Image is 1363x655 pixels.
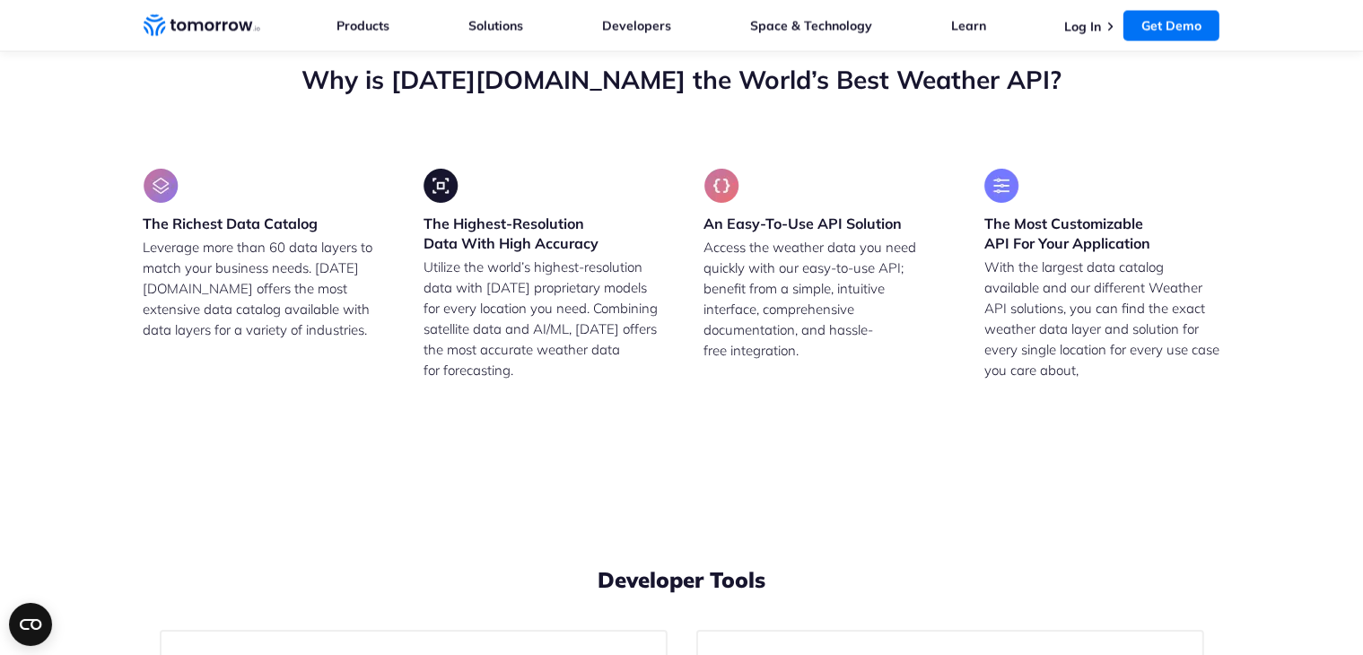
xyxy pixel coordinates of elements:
a: Space & Technology [750,18,872,34]
h3: The Most Customizable API For Your Application [984,214,1220,253]
a: Products [337,18,390,34]
a: Solutions [468,18,523,34]
p: Access the weather data you need quickly with our easy-to-use API; benefit from a simple, intuiti... [704,237,940,361]
a: Learn [951,18,986,34]
h3: The Highest-Resolution Data With High Accuracy [424,214,660,253]
p: Utilize the world’s highest-resolution data with [DATE] proprietary models for every location you... [424,257,660,422]
a: Home link [144,13,260,39]
a: Get Demo [1123,11,1219,41]
a: Log In [1064,19,1101,35]
h3: The Richest Data Catalog [144,214,319,233]
p: Leverage more than 60 data layers to match your business needs. [DATE][DOMAIN_NAME] offers the mo... [144,237,380,340]
p: With the largest data catalog available and our different Weather API solutions, you can find the... [984,257,1220,380]
h2: Why is [DATE][DOMAIN_NAME] the World’s Best Weather API? [144,63,1220,97]
h2: Developer Tools [160,565,1204,594]
h3: An Easy-To-Use API Solution [704,214,903,233]
a: Developers [602,18,671,34]
button: Open CMP widget [9,603,52,646]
